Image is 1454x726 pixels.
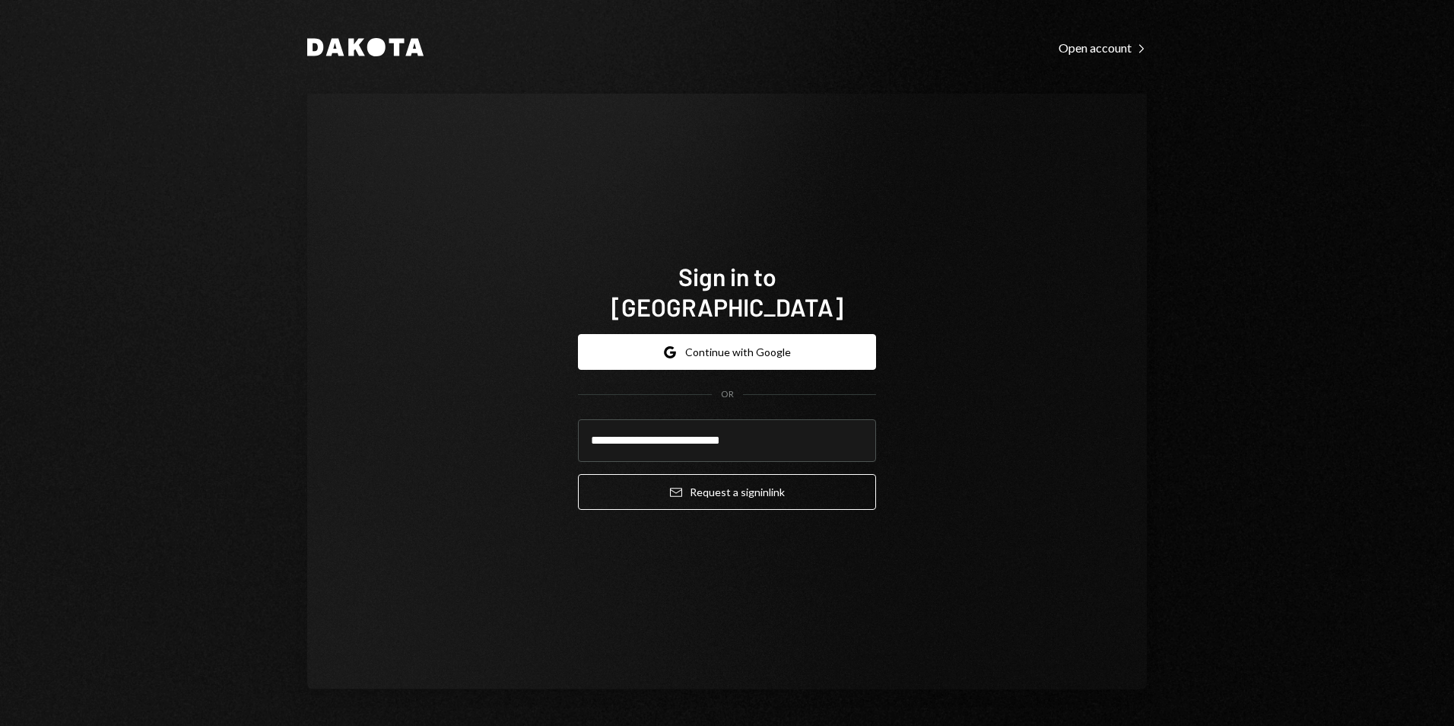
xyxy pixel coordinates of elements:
div: Open account [1059,40,1147,56]
button: Request a signinlink [578,474,876,510]
a: Open account [1059,39,1147,56]
button: Continue with Google [578,334,876,370]
h1: Sign in to [GEOGRAPHIC_DATA] [578,261,876,322]
div: OR [721,388,734,401]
